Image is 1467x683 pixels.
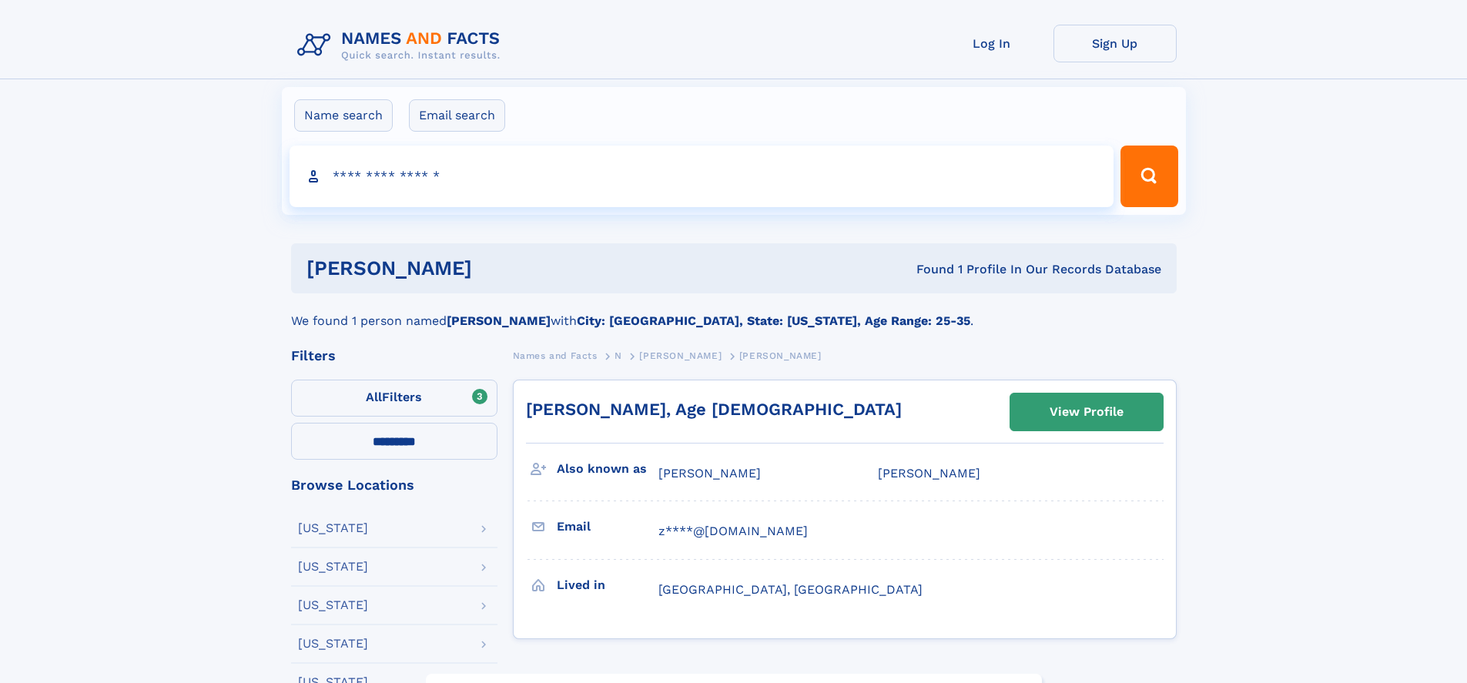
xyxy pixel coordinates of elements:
b: City: [GEOGRAPHIC_DATA], State: [US_STATE], Age Range: 25-35 [577,313,970,328]
b: [PERSON_NAME] [447,313,551,328]
a: [PERSON_NAME] [639,346,722,365]
div: Filters [291,349,497,363]
h1: [PERSON_NAME] [306,259,695,278]
span: [PERSON_NAME] [878,466,980,480]
img: Logo Names and Facts [291,25,513,66]
h3: Also known as [557,456,658,482]
span: [PERSON_NAME] [739,350,822,361]
label: Name search [294,99,393,132]
span: N [615,350,622,361]
button: Search Button [1120,146,1177,207]
label: Filters [291,380,497,417]
span: [GEOGRAPHIC_DATA], [GEOGRAPHIC_DATA] [658,582,923,597]
a: View Profile [1010,393,1163,430]
div: [US_STATE] [298,638,368,650]
a: Sign Up [1053,25,1177,62]
label: Email search [409,99,505,132]
div: [US_STATE] [298,599,368,611]
h3: Lived in [557,572,658,598]
div: [US_STATE] [298,522,368,534]
div: View Profile [1050,394,1124,430]
div: [US_STATE] [298,561,368,573]
h3: Email [557,514,658,540]
div: Found 1 Profile In Our Records Database [694,261,1161,278]
a: N [615,346,622,365]
div: We found 1 person named with . [291,293,1177,330]
span: [PERSON_NAME] [658,466,761,480]
a: Names and Facts [513,346,598,365]
a: [PERSON_NAME], Age [DEMOGRAPHIC_DATA] [526,400,902,419]
div: Browse Locations [291,478,497,492]
input: search input [290,146,1114,207]
span: All [366,390,382,404]
span: [PERSON_NAME] [639,350,722,361]
a: Log In [930,25,1053,62]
